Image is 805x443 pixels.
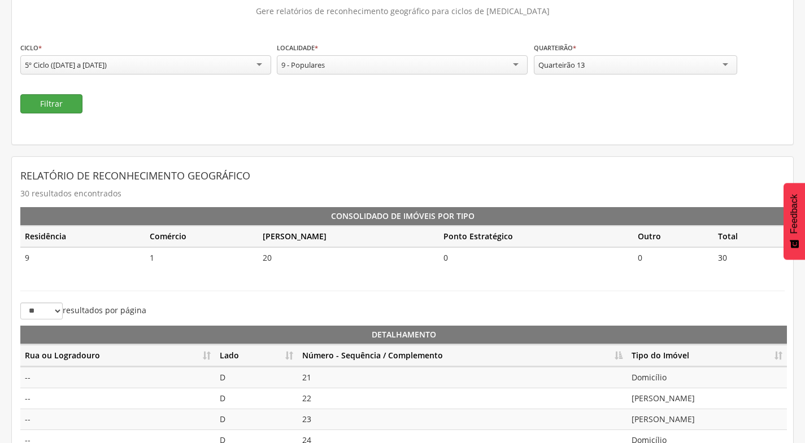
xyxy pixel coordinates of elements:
[215,345,298,367] th: Lado: Ordenar colunas de forma ascendente
[627,345,787,367] th: Tipo do Imóvel: Ordenar colunas de forma ascendente
[20,367,215,388] td: --
[20,326,787,345] th: Detalhamento
[20,302,146,319] label: resultados por página
[298,367,627,388] td: 21
[713,226,785,247] th: Total
[20,186,785,201] p: 30 resultados encontrados
[20,165,785,186] header: Relatório de Reconhecimento Geográfico
[633,247,713,268] td: 0
[298,388,627,409] td: 22
[534,43,576,52] label: Quarteirão
[789,194,799,234] span: Feedback
[713,247,785,268] td: 30
[145,247,259,268] td: 1
[298,409,627,429] td: 23
[20,388,215,409] td: --
[627,409,787,429] td: [PERSON_NAME]
[784,183,805,260] button: Feedback - Mostrar pesquisa
[20,247,145,268] td: 9
[439,226,633,247] th: Ponto Estratégico
[627,388,787,409] td: [PERSON_NAME]
[538,60,585,70] div: Quarteirão 13
[20,94,82,113] button: Filtrar
[215,388,298,409] td: D
[20,226,145,247] th: Residência
[215,367,298,388] td: D
[20,409,215,429] td: --
[439,247,633,268] td: 0
[20,207,785,226] th: Consolidado de Imóveis por Tipo
[20,3,785,19] p: Gere relatórios de reconhecimento geográfico para ciclos de [MEDICAL_DATA]
[145,226,259,247] th: Comércio
[298,345,627,367] th: Número - Sequência / Complemento: Ordenar colunas de forma descendente
[258,226,439,247] th: [PERSON_NAME]
[633,226,713,247] th: Outro
[25,60,107,70] div: 5º Ciclo ([DATE] a [DATE])
[20,302,63,319] select: resultados por página
[258,247,439,268] td: 20
[277,43,318,52] label: Localidade
[20,345,215,367] th: Rua ou Logradouro: Ordenar colunas de forma ascendente
[215,409,298,429] td: D
[627,367,787,388] td: Domicílio
[281,60,325,70] div: 9 - Populares
[20,43,42,52] label: Ciclo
